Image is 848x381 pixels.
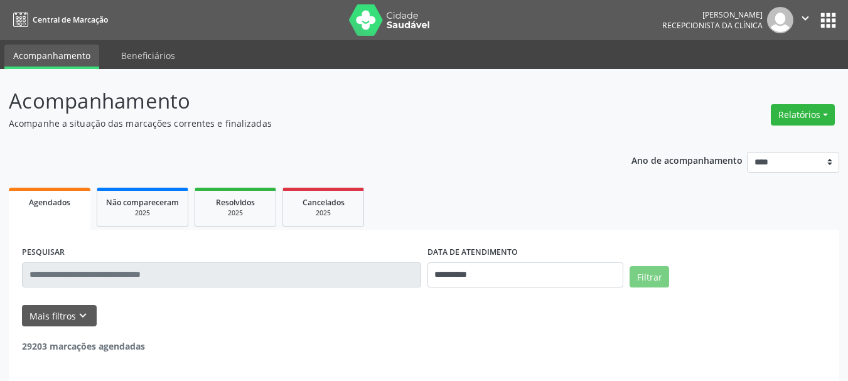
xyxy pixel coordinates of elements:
button: Filtrar [630,266,669,287]
p: Acompanhamento [9,85,590,117]
a: Acompanhamento [4,45,99,69]
button: apps [817,9,839,31]
span: Recepcionista da clínica [662,20,763,31]
button: Relatórios [771,104,835,126]
p: Acompanhe a situação das marcações correntes e finalizadas [9,117,590,130]
img: img [767,7,793,33]
a: Beneficiários [112,45,184,67]
span: Cancelados [303,197,345,208]
div: 2025 [106,208,179,218]
button: Mais filtroskeyboard_arrow_down [22,305,97,327]
label: DATA DE ATENDIMENTO [427,243,518,262]
div: 2025 [204,208,267,218]
i: keyboard_arrow_down [76,309,90,323]
button:  [793,7,817,33]
label: PESQUISAR [22,243,65,262]
div: 2025 [292,208,355,218]
span: Resolvidos [216,197,255,208]
span: Agendados [29,197,70,208]
span: Não compareceram [106,197,179,208]
strong: 29203 marcações agendadas [22,340,145,352]
a: Central de Marcação [9,9,108,30]
span: Central de Marcação [33,14,108,25]
p: Ano de acompanhamento [631,152,743,168]
div: [PERSON_NAME] [662,9,763,20]
i:  [798,11,812,25]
